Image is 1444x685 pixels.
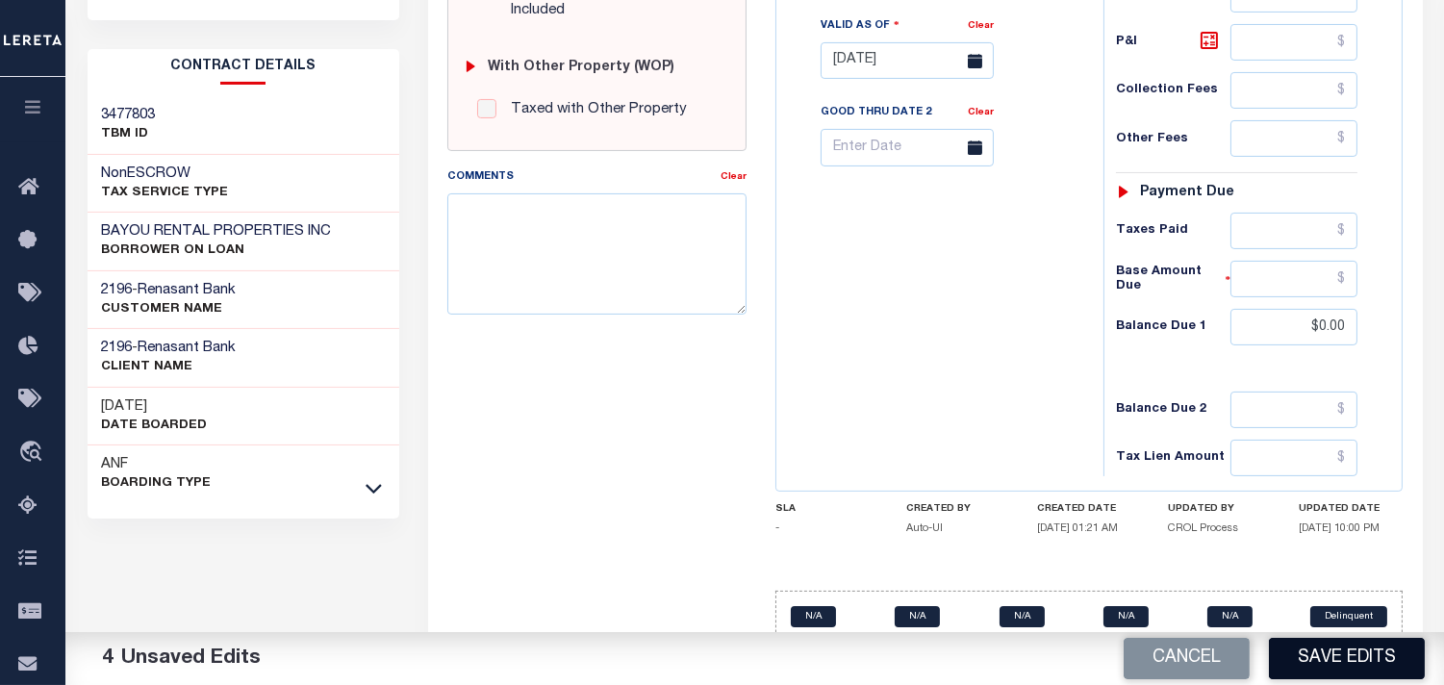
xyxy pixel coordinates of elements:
[102,455,212,474] h3: ANF
[102,474,212,494] p: Boarding Type
[1230,213,1357,249] input: $
[102,281,237,300] h3: -
[895,606,940,627] a: N/A
[1037,503,1142,515] h4: CREATED DATE
[1168,503,1273,515] h4: UPDATED BY
[775,523,779,534] span: -
[721,172,747,182] a: Clear
[488,60,674,76] h6: with Other Property (WOP)
[102,241,332,261] p: BORROWER ON LOAN
[102,648,114,669] span: 4
[1116,223,1230,239] h6: Taxes Paid
[1230,24,1357,61] input: $
[1230,120,1357,157] input: $
[102,165,229,184] h3: NonESCROW
[1269,638,1425,679] button: Save Edits
[1037,522,1142,535] h5: [DATE] 01:21 AM
[1230,261,1357,297] input: $
[102,417,208,436] p: Date Boarded
[1116,29,1230,56] h6: P&I
[501,99,687,121] label: Taxed with Other Property
[1140,185,1234,201] h6: Payment due
[102,397,208,417] h3: [DATE]
[102,222,332,241] h3: BAYOU RENTAL PROPERTIES INC
[821,16,899,35] label: Valid as Of
[102,341,133,355] span: 2196
[102,106,156,125] h3: 3477803
[1116,132,1230,147] h6: Other Fees
[1116,265,1230,294] h6: Base Amount Due
[1116,450,1230,466] h6: Tax Lien Amount
[121,648,261,669] span: Unsaved Edits
[791,606,836,627] a: N/A
[1116,402,1230,418] h6: Balance Due 2
[821,42,994,80] input: Enter Date
[968,108,994,117] a: Clear
[139,283,237,297] span: Renasant Bank
[1124,638,1250,679] button: Cancel
[906,503,1011,515] h4: CREATED BY
[1230,440,1357,476] input: $
[1116,83,1230,98] h6: Collection Fees
[88,49,400,85] h2: CONTRACT details
[1299,503,1404,515] h4: UPDATED DATE
[1116,319,1230,335] h6: Balance Due 1
[139,341,237,355] span: Renasant Bank
[102,339,237,358] h3: -
[821,129,994,166] input: Enter Date
[906,522,1011,535] h5: Auto-UI
[102,283,133,297] span: 2196
[968,21,994,31] a: Clear
[821,105,931,121] label: Good Thru Date 2
[102,184,229,203] p: Tax Service Type
[1103,606,1149,627] a: N/A
[775,503,880,515] h4: SLA
[102,358,237,377] p: CLIENT Name
[1230,72,1357,109] input: $
[1207,606,1253,627] a: N/A
[1000,606,1045,627] a: N/A
[102,125,156,144] p: TBM ID
[1310,606,1387,627] a: Delinquent
[447,169,514,186] label: Comments
[1230,309,1357,345] input: $
[1299,522,1404,535] h5: [DATE] 10:00 PM
[102,300,237,319] p: CUSTOMER Name
[1230,392,1357,428] input: $
[18,441,49,466] i: travel_explore
[1168,522,1273,535] h5: CROL Process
